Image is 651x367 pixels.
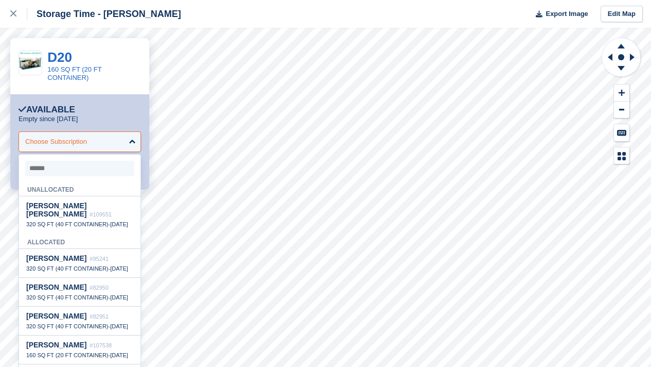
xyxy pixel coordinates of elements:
[27,8,181,20] div: Storage Time - [PERSON_NAME]
[26,352,133,359] div: -
[601,6,643,23] a: Edit Map
[110,265,128,272] span: [DATE]
[26,312,86,320] span: [PERSON_NAME]
[26,352,109,358] span: 160 SQ FT (20 FT CONTAINER)
[90,313,109,320] span: #82951
[19,180,140,196] div: Unallocated
[90,285,109,291] span: #82950
[546,9,588,19] span: Export Image
[90,211,112,218] span: #109551
[90,256,109,262] span: #95241
[26,265,109,272] span: 320 SQ FT (40 FT CONTAINER)
[110,323,128,329] span: [DATE]
[614,102,629,119] button: Zoom Out
[110,294,128,301] span: [DATE]
[530,6,588,23] button: Export Image
[26,294,133,301] div: -
[26,341,86,349] span: [PERSON_NAME]
[26,254,86,262] span: [PERSON_NAME]
[26,294,109,301] span: 320 SQ FT (40 FT CONTAINER)
[26,265,133,272] div: -
[614,124,629,141] button: Keyboard Shortcuts
[26,323,133,330] div: -
[19,115,78,123] p: Empty since [DATE]
[26,221,133,228] div: -
[47,49,72,65] a: D20
[25,137,87,147] div: Choose Subscription
[19,105,75,115] div: Available
[47,65,101,81] a: 160 SQ FT (20 FT CONTAINER)
[90,342,112,348] span: #107538
[110,221,128,227] span: [DATE]
[614,85,629,102] button: Zoom In
[19,233,140,249] div: Allocated
[26,221,109,227] span: 320 SQ FT (40 FT CONTAINER)
[26,202,86,218] span: [PERSON_NAME] [PERSON_NAME]
[26,283,86,291] span: [PERSON_NAME]
[19,52,42,74] img: 10ft%20Container%20(80%20SQ%20FT)%20(1).png
[110,352,128,358] span: [DATE]
[26,323,109,329] span: 320 SQ FT (40 FT CONTAINER)
[614,147,629,164] button: Map Legend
